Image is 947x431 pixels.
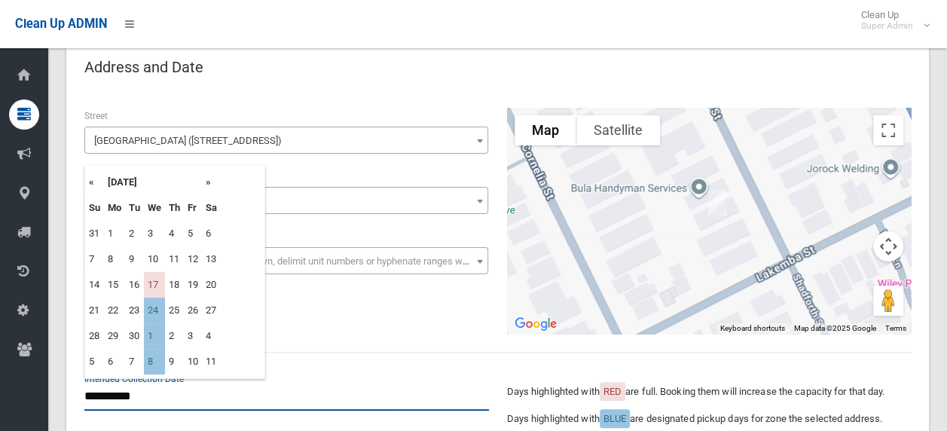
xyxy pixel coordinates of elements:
[702,184,732,222] div: 22 Shadforth Street, WILEY PARK NSW 2195
[85,323,104,349] td: 28
[165,349,184,374] td: 9
[885,324,906,332] a: Terms (opens in new tab)
[184,195,202,221] th: Fr
[576,115,660,145] button: Show satellite imagery
[125,195,144,221] th: Tu
[184,298,202,323] td: 26
[511,314,561,334] a: Open this area in Google Maps (opens a new window)
[85,298,104,323] td: 21
[85,195,104,221] th: Su
[85,272,104,298] td: 14
[165,221,184,246] td: 4
[66,53,221,82] header: Address and Date
[202,221,221,246] td: 6
[511,314,561,334] img: Google
[202,195,221,221] th: Sa
[144,349,165,374] td: 8
[94,255,515,267] span: Select the unit number from the dropdown, delimit unit numbers or hyphenate ranges with a comma
[165,246,184,272] td: 11
[104,272,125,298] td: 15
[144,221,165,246] td: 3
[144,298,165,323] td: 24
[85,221,104,246] td: 31
[85,349,104,374] td: 5
[104,323,125,349] td: 29
[184,221,202,246] td: 5
[507,383,912,401] p: Days highlighted with are full. Booking them will increase the capacity for that day.
[125,349,144,374] td: 7
[144,246,165,272] td: 10
[88,130,484,151] span: Shadforth Street (WILEY PARK 2195)
[202,298,221,323] td: 27
[165,272,184,298] td: 18
[144,195,165,221] th: We
[873,286,903,316] button: Drag Pegman onto the map to open Street View
[125,272,144,298] td: 16
[861,20,913,32] small: Super Admin
[184,323,202,349] td: 3
[854,9,928,32] span: Clean Up
[125,298,144,323] td: 23
[104,170,202,195] th: [DATE]
[873,115,903,145] button: Toggle fullscreen view
[165,195,184,221] th: Th
[184,349,202,374] td: 10
[184,246,202,272] td: 12
[84,127,488,154] span: Shadforth Street (WILEY PARK 2195)
[88,191,484,212] span: 22
[104,298,125,323] td: 22
[15,17,107,31] span: Clean Up ADMIN
[202,349,221,374] td: 11
[144,323,165,349] td: 1
[104,349,125,374] td: 6
[202,272,221,298] td: 20
[202,170,221,195] th: »
[202,246,221,272] td: 13
[873,231,903,261] button: Map camera controls
[85,170,104,195] th: «
[85,246,104,272] td: 7
[125,246,144,272] td: 9
[603,386,622,397] span: RED
[125,323,144,349] td: 30
[165,323,184,349] td: 2
[515,115,576,145] button: Show street map
[104,195,125,221] th: Mo
[165,298,184,323] td: 25
[104,246,125,272] td: 8
[202,323,221,349] td: 4
[720,323,785,334] button: Keyboard shortcuts
[84,187,488,214] span: 22
[125,221,144,246] td: 2
[144,272,165,298] td: 17
[104,221,125,246] td: 1
[507,410,912,428] p: Days highlighted with are designated pickup days for zone the selected address.
[603,413,626,424] span: BLUE
[184,272,202,298] td: 19
[794,324,876,332] span: Map data ©2025 Google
